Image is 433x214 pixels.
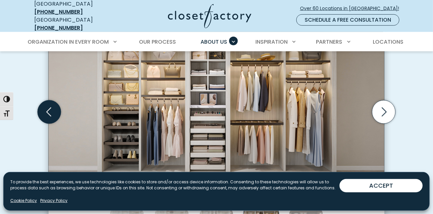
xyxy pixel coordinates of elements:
[10,198,37,204] a: Cookie Policy
[300,3,405,14] a: Over 60 Locations in [GEOGRAPHIC_DATA]!
[296,14,399,26] a: Schedule a Free Consultation
[300,5,404,12] span: Over 60 Locations in [GEOGRAPHIC_DATA]!
[373,38,403,46] span: Locations
[23,33,410,51] nav: Primary Menu
[34,24,83,32] a: [PHONE_NUMBER]
[255,38,288,46] span: Inspiration
[201,38,227,46] span: About Us
[10,179,340,191] p: To provide the best experiences, we use technologies like cookies to store and/or access device i...
[369,98,398,126] button: Next slide
[139,38,176,46] span: Our Process
[40,198,68,204] a: Privacy Policy
[34,8,83,16] a: [PHONE_NUMBER]
[49,24,384,200] img: Budget options at Closet Factory Tier 4
[28,38,109,46] span: Organization in Every Room
[35,98,64,126] button: Previous slide
[34,16,116,32] div: [GEOGRAPHIC_DATA]
[316,38,343,46] span: Partners
[168,4,251,28] img: Closet Factory Logo
[340,179,423,192] button: ACCEPT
